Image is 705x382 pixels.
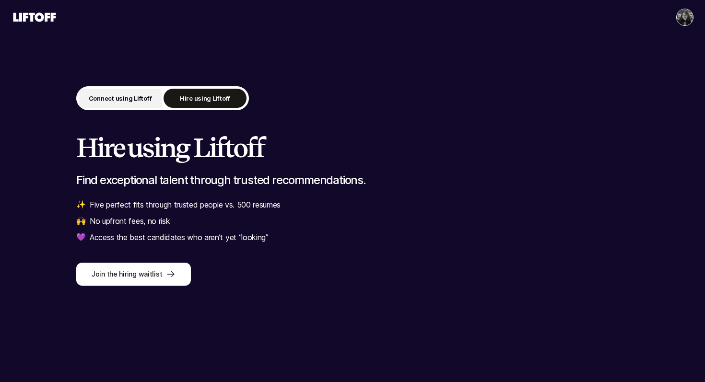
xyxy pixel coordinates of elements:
[90,215,170,227] p: No upfront fees, no risk
[90,231,269,243] p: Access the best candidates who aren’t yet “looking”
[90,198,281,211] p: Five perfect fits through trusted people vs. 500 resumes
[76,174,629,187] p: Find exceptional talent through trusted recommendations.
[76,133,629,162] h2: Hire using Liftoff
[76,263,191,286] button: Join the hiring waitlist
[76,231,86,243] span: 💜️
[676,9,693,26] button: Priya Patel
[677,9,693,25] img: Priya Patel
[76,215,86,227] span: 🙌
[180,93,230,103] p: Hire using Liftoff
[76,198,86,211] span: ✨
[89,93,152,103] p: Connect using Liftoff
[76,263,629,286] a: Join the hiring waitlist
